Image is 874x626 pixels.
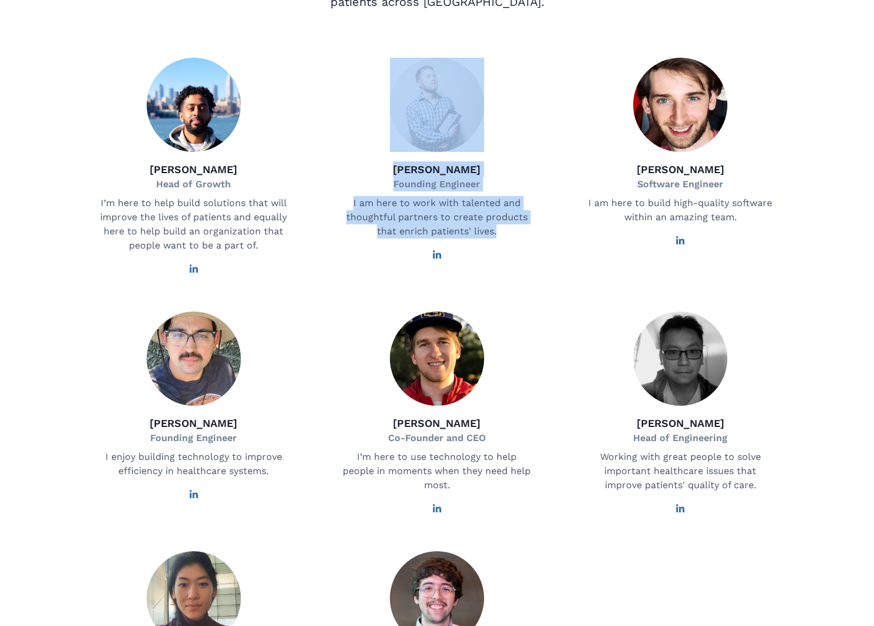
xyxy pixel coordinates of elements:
p: Founding Engineer [393,177,481,191]
p: [PERSON_NAME] [633,415,727,431]
p: Founding Engineer [150,431,237,445]
p: Head of Growth [150,177,237,191]
p: [PERSON_NAME] [637,161,724,177]
p: [PERSON_NAME] [150,415,237,431]
p: Co-Founder and CEO [388,431,486,445]
p: I’m here to use technology to help people in moments when they need help most. [343,450,531,492]
p: I’m here to help build solutions that will improve the lives of patients and equally here to help... [100,196,288,253]
img: Fadhi Ali [147,58,241,152]
img: Ben Golombek [390,312,484,406]
p: I am here to work with talented and thoughtful partners to create products that enrich patients' ... [343,196,531,239]
img: Khang Pham [633,312,727,406]
p: Working with great people to solve important healthcare issues that improve patients' quality of ... [586,450,774,492]
img: Agustín Brandoni [633,58,727,152]
p: I am here to build high-quality software within an amazing team. [586,196,774,224]
img: Loren Burton [147,312,241,406]
p: [PERSON_NAME] [393,161,481,177]
p: [PERSON_NAME] [388,415,486,431]
p: Head of Engineering [633,431,727,445]
p: Software Engineer [637,177,724,191]
img: Drew Baumann [390,58,484,152]
p: I enjoy building technology to improve efficiency in healthcare systems. [100,450,288,478]
p: [PERSON_NAME] [150,161,237,177]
